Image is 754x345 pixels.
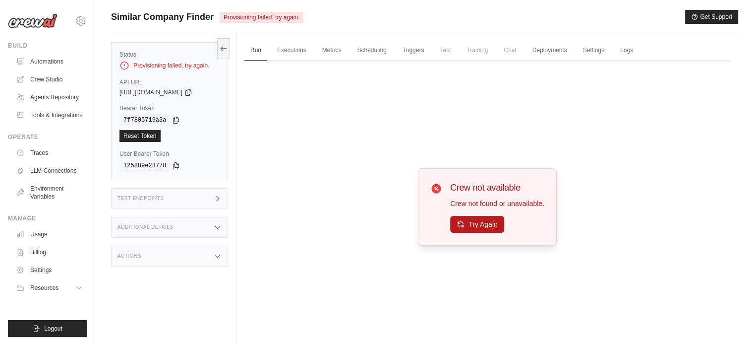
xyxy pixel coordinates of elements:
[119,88,182,96] span: [URL][DOMAIN_NAME]
[498,40,522,60] span: Chat is not available until the deployment is complete
[12,181,87,205] a: Environment Variables
[12,54,87,69] a: Automations
[119,130,161,142] a: Reset Token
[12,226,87,242] a: Usage
[685,10,738,24] button: Get Support
[12,71,87,87] a: Crew Studio
[111,10,214,24] span: Similar Company Finder
[8,214,87,222] div: Manage
[316,40,348,61] a: Metrics
[12,163,87,179] a: LLM Connections
[119,114,170,126] code: 7f7805719a3a
[12,262,87,278] a: Settings
[12,145,87,161] a: Traces
[119,78,220,86] label: API URL
[119,61,220,70] div: Provisioning failed, try again.
[119,160,170,172] code: 125889e23778
[450,181,544,195] h3: Crew not available
[119,51,220,59] label: Status
[526,40,573,61] a: Deployments
[30,284,58,292] span: Resources
[271,40,312,61] a: Executions
[44,325,62,333] span: Logout
[461,40,494,60] span: Training is not available until the deployment is complete
[614,40,639,61] a: Logs
[397,40,430,61] a: Triggers
[8,133,87,141] div: Operate
[117,224,173,230] h3: Additional Details
[450,199,544,208] p: Crew not found or unavailable.
[434,40,457,60] span: Test
[12,89,87,105] a: Agents Repository
[119,150,220,158] label: User Bearer Token
[117,253,141,259] h3: Actions
[8,42,87,50] div: Build
[704,297,754,345] iframe: Chat Widget
[12,244,87,260] a: Billing
[450,216,504,233] button: Try Again
[244,40,267,61] a: Run
[8,13,58,28] img: Logo
[117,196,164,202] h3: Test Endpoints
[8,320,87,337] button: Logout
[12,107,87,123] a: Tools & Integrations
[12,280,87,296] button: Resources
[220,12,303,23] span: Provisioning failed, try again.
[351,40,392,61] a: Scheduling
[577,40,610,61] a: Settings
[119,104,220,112] label: Bearer Token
